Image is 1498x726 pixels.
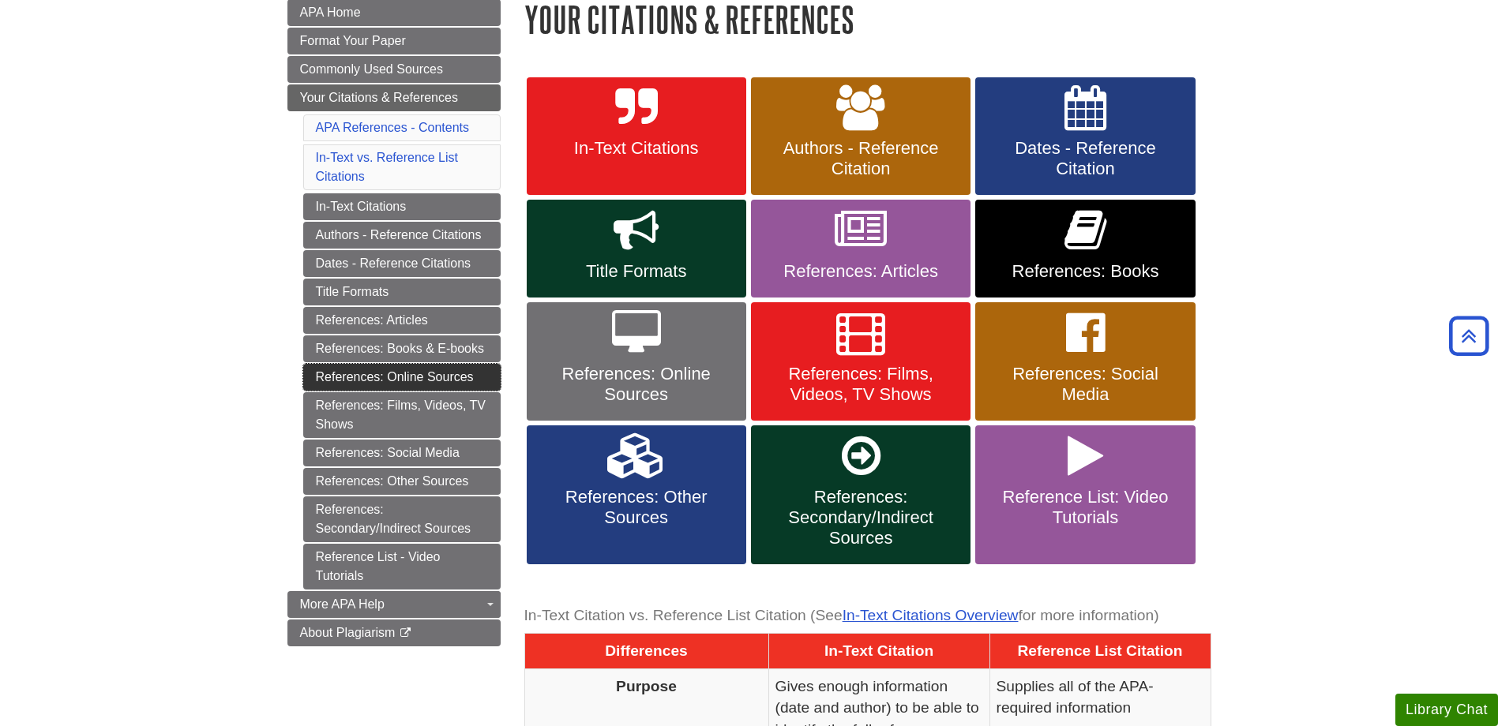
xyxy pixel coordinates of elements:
a: In-Text Citations [303,193,501,220]
span: More APA Help [300,597,385,611]
a: References: Films, Videos, TV Shows [751,302,971,421]
a: Dates - Reference Citations [303,250,501,277]
a: References: Other Sources [527,425,746,564]
a: Reference List - Video Tutorials [303,544,501,589]
a: Your Citations & References [287,84,501,111]
a: Reference List: Video Tutorials [975,425,1195,564]
i: This link opens in a new window [399,628,412,638]
a: References: Secondary/Indirect Sources [751,425,971,564]
span: References: Secondary/Indirect Sources [763,487,959,548]
span: APA Home [300,6,361,19]
a: Dates - Reference Citation [975,77,1195,196]
span: References: Other Sources [539,487,734,528]
a: Authors - Reference Citation [751,77,971,196]
a: In-Text Citations [527,77,746,196]
a: References: Articles [751,200,971,298]
a: Title Formats [303,279,501,305]
span: References: Books [987,261,1183,282]
p: Purpose [531,675,762,697]
button: Library Chat [1395,694,1498,726]
span: Reference List: Video Tutorials [987,487,1183,528]
a: Commonly Used Sources [287,56,501,83]
a: Title Formats [527,200,746,298]
span: References: Films, Videos, TV Shows [763,364,959,405]
span: About Plagiarism [300,626,396,639]
a: About Plagiarism [287,619,501,646]
a: References: Social Media [975,302,1195,421]
a: References: Books [975,200,1195,298]
span: References: Social Media [987,364,1183,405]
a: Back to Top [1444,325,1494,346]
span: Dates - Reference Citation [987,138,1183,179]
a: APA References - Contents [316,121,469,134]
a: Authors - Reference Citations [303,222,501,249]
a: References: Secondary/Indirect Sources [303,496,501,542]
span: Commonly Used Sources [300,62,443,76]
a: Format Your Paper [287,28,501,54]
a: References: Films, Videos, TV Shows [303,392,501,438]
caption: In-Text Citation vs. Reference List Citation (See for more information) [524,598,1211,634]
span: Differences [605,642,688,659]
a: More APA Help [287,591,501,618]
a: References: Other Sources [303,468,501,495]
a: References: Online Sources [527,302,746,421]
a: References: Social Media [303,440,501,466]
span: Your Citations & References [300,91,458,104]
span: In-Text Citations [539,138,734,159]
span: Format Your Paper [300,34,406,47]
span: Title Formats [539,261,734,282]
a: References: Online Sources [303,364,501,391]
a: In-Text vs. Reference List Citations [316,151,459,183]
span: Authors - Reference Citation [763,138,959,179]
span: In-Text Citation [824,642,933,659]
span: Reference List Citation [1018,642,1183,659]
a: References: Books & E-books [303,335,501,362]
a: In-Text Citations Overview [843,607,1019,623]
a: References: Articles [303,307,501,334]
span: References: Articles [763,261,959,282]
span: References: Online Sources [539,364,734,405]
